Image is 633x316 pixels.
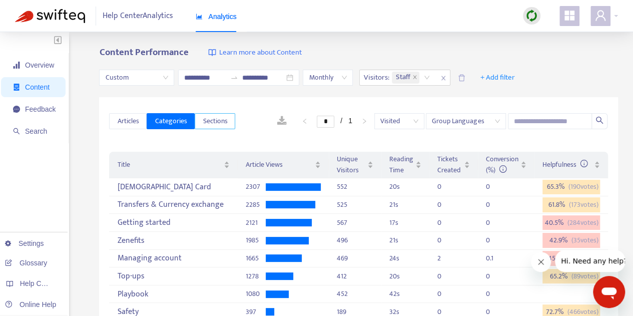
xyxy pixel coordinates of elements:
[542,197,600,212] div: 61.8 %
[155,116,187,127] span: Categories
[429,152,478,178] th: Tickets Created
[246,159,313,170] span: Article Views
[246,181,266,192] div: 2307
[329,152,381,178] th: Unique Visitors
[389,217,421,228] div: 17 s
[437,253,457,264] div: 2
[337,235,373,246] div: 496
[337,253,373,264] div: 469
[486,217,506,228] div: 0
[147,113,195,129] button: Categories
[542,180,600,195] div: 65.3 %
[337,288,373,299] div: 452
[246,199,266,210] div: 2285
[437,154,462,176] span: Tickets Created
[432,114,500,129] span: Group Languages
[389,199,421,210] div: 21 s
[563,10,575,22] span: appstore
[246,217,266,228] div: 2121
[571,235,598,246] span: ( 35 votes)
[486,153,518,176] span: Conversion (%)
[593,276,625,308] iframe: Button to launch messaging window
[117,250,229,267] div: Managing account
[396,72,410,84] span: Staff
[392,72,419,84] span: Staff
[473,70,522,86] button: + Add filter
[117,268,229,284] div: Top-ups
[13,62,20,69] span: signal
[389,288,421,299] div: 42 s
[309,70,347,85] span: Monthly
[437,235,457,246] div: 0
[360,70,391,85] span: Visitors :
[458,74,465,82] span: delete
[337,199,373,210] div: 525
[361,118,367,124] span: right
[337,154,365,176] span: Unique Visitors
[340,117,342,125] span: /
[337,181,373,192] div: 552
[542,269,600,284] div: 65.2 %
[15,9,85,23] img: Swifteq
[389,235,421,246] div: 21 s
[117,214,229,231] div: Getting started
[246,288,266,299] div: 1080
[196,13,237,21] span: Analytics
[317,115,352,127] li: 1/1
[486,235,506,246] div: 0
[117,159,221,170] span: Title
[389,253,421,264] div: 24 s
[208,49,216,57] img: image-link
[117,232,229,249] div: Zenefits
[246,235,266,246] div: 1985
[20,279,61,287] span: Help Centers
[437,217,457,228] div: 0
[105,70,168,85] span: Custom
[486,271,506,282] div: 0
[480,72,515,84] span: + Add filter
[109,152,237,178] th: Title
[389,181,421,192] div: 20 s
[25,83,50,91] span: Content
[219,47,301,59] span: Learn more about Content
[25,127,47,135] span: Search
[542,233,600,248] div: 42.9 %
[389,271,421,282] div: 20 s
[117,286,229,302] div: Playbook
[337,217,373,228] div: 567
[568,181,598,192] span: ( 190 votes)
[381,152,429,178] th: Reading Time
[595,116,603,124] span: search
[297,115,313,127] button: left
[25,61,54,69] span: Overview
[567,217,598,228] span: ( 284 votes)
[297,115,313,127] li: Previous Page
[208,47,301,59] a: Learn more about Content
[302,118,308,124] span: left
[103,7,173,26] span: Help Center Analytics
[25,105,56,113] span: Feedback
[6,7,72,15] span: Hi. Need any help?
[437,288,457,299] div: 0
[246,271,266,282] div: 1278
[389,154,413,176] span: Reading Time
[412,75,417,81] span: close
[5,259,47,267] a: Glossary
[437,271,457,282] div: 0
[437,181,457,192] div: 0
[486,181,506,192] div: 0
[99,45,188,60] b: Content Performance
[356,115,372,127] button: right
[246,253,266,264] div: 1665
[568,199,598,210] span: ( 173 votes)
[356,115,372,127] li: Next Page
[531,252,551,272] iframe: Close message
[13,106,20,113] span: message
[486,253,506,264] div: 0.1
[594,10,606,22] span: user
[437,199,457,210] div: 0
[486,288,506,299] div: 0
[486,199,506,210] div: 0
[337,271,373,282] div: 412
[525,10,538,22] img: sync.dc5367851b00ba804db3.png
